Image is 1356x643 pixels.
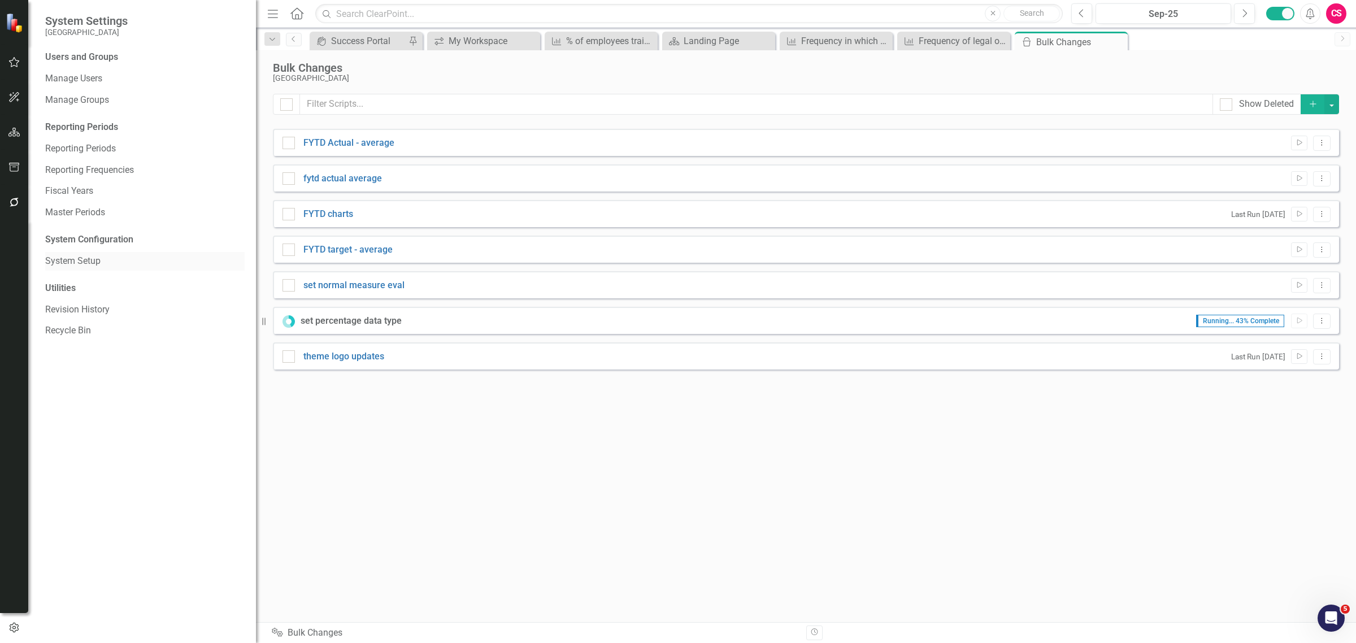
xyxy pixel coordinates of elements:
[315,4,1063,24] input: Search ClearPoint...
[1318,605,1345,632] iframe: Intercom live chat
[45,142,245,155] a: Reporting Periods
[303,244,393,257] a: FYTD target - average
[1096,3,1231,24] button: Sep-25
[45,14,128,28] span: System Settings
[1036,35,1125,49] div: Bulk Changes
[801,34,890,48] div: Frequency in which advice is rendered (Daily)
[1341,605,1350,614] span: 5
[547,34,655,48] a: % of employees trained by courses offered through the City and/or outside agencies
[665,34,772,48] a: Landing Page
[303,137,394,150] a: FYTD Actual - average
[273,62,1333,74] div: Bulk Changes
[783,34,890,48] a: Frequency in which advice is rendered (Daily)
[900,34,1007,48] a: Frequency of legal opinions rendered (Daily)
[6,12,25,32] img: ClearPoint Strategy
[301,315,402,328] strong: set percentage data type
[566,34,655,48] div: % of employees trained by courses offered through the City and/or outside agencies
[273,74,1333,82] div: [GEOGRAPHIC_DATA]
[303,279,405,292] a: set normal measure eval
[331,34,406,48] div: Success Portal
[45,233,245,246] div: System Configuration
[430,34,537,48] a: My Workspace
[1239,98,1294,111] div: Show Deleted
[45,324,245,337] a: Recycle Bin
[1099,7,1227,21] div: Sep-25
[684,34,772,48] div: Landing Page
[45,282,245,295] div: Utilities
[449,34,537,48] div: My Workspace
[919,34,1007,48] div: Frequency of legal opinions rendered (Daily)
[1231,351,1285,362] small: Last Run [DATE]
[272,627,798,640] div: Bulk Changes
[1003,6,1060,21] button: Search
[1196,315,1284,327] span: Running... 43% Complete
[299,94,1213,115] input: Filter Scripts...
[1231,209,1285,220] small: Last Run [DATE]
[303,350,384,363] a: theme logo updates
[312,34,406,48] a: Success Portal
[45,72,245,85] a: Manage Users
[45,121,245,134] div: Reporting Periods
[303,208,353,221] a: FYTD charts
[45,164,245,177] a: Reporting Frequencies
[45,28,128,37] small: [GEOGRAPHIC_DATA]
[45,206,245,219] a: Master Periods
[45,51,245,64] div: Users and Groups
[1326,3,1346,24] button: CS
[45,185,245,198] a: Fiscal Years
[45,255,245,268] a: System Setup
[1020,8,1044,18] span: Search
[45,303,245,316] a: Revision History
[45,94,245,107] a: Manage Groups
[303,172,382,185] a: fytd actual average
